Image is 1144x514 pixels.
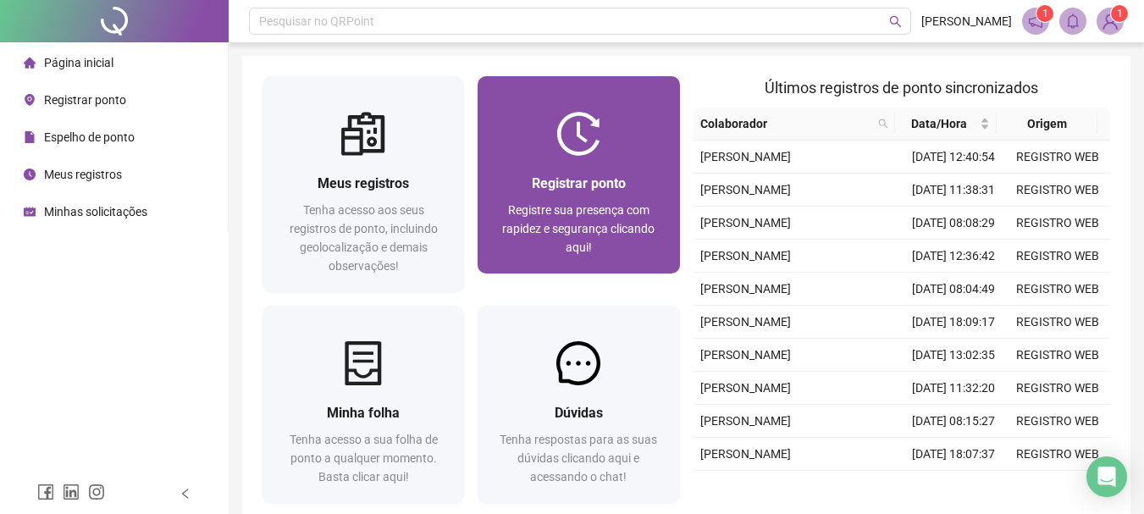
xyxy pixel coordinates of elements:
[502,203,655,254] span: Registre sua presença com rapidez e segurança clicando aqui!
[997,108,1097,141] th: Origem
[44,56,113,69] span: Página inicial
[1006,174,1110,207] td: REGISTRO WEB
[24,169,36,180] span: clock-circle
[1097,8,1123,34] img: 90502
[1006,240,1110,273] td: REGISTRO WEB
[290,203,438,273] span: Tenha acesso aos seus registros de ponto, incluindo geolocalização e demais observações!
[24,94,36,106] span: environment
[1006,306,1110,339] td: REGISTRO WEB
[700,150,791,163] span: [PERSON_NAME]
[63,484,80,500] span: linkedin
[902,438,1006,471] td: [DATE] 18:07:37
[555,405,603,421] span: Dúvidas
[902,372,1006,405] td: [DATE] 11:32:20
[1006,141,1110,174] td: REGISTRO WEB
[700,381,791,395] span: [PERSON_NAME]
[902,240,1006,273] td: [DATE] 12:36:42
[902,405,1006,438] td: [DATE] 08:15:27
[318,175,409,191] span: Meus registros
[875,111,892,136] span: search
[1086,456,1127,497] div: Open Intercom Messenger
[1111,5,1128,22] sup: Atualize o seu contato no menu Meus Dados
[478,76,679,274] a: Registrar pontoRegistre sua presença com rapidez e segurança clicando aqui!
[1117,8,1123,19] span: 1
[902,273,1006,306] td: [DATE] 08:04:49
[902,141,1006,174] td: [DATE] 12:40:54
[263,76,464,292] a: Meus registrosTenha acesso aos seus registros de ponto, incluindo geolocalização e demais observa...
[700,114,872,133] span: Colaborador
[700,414,791,428] span: [PERSON_NAME]
[765,79,1038,97] span: Últimos registros de ponto sincronizados
[1006,372,1110,405] td: REGISTRO WEB
[902,207,1006,240] td: [DATE] 08:08:29
[921,12,1012,30] span: [PERSON_NAME]
[263,306,464,503] a: Minha folhaTenha acesso a sua folha de ponto a qualquer momento. Basta clicar aqui!
[44,130,135,144] span: Espelho de ponto
[478,306,679,503] a: DúvidasTenha respostas para as suas dúvidas clicando aqui e acessando o chat!
[1006,273,1110,306] td: REGISTRO WEB
[290,433,438,484] span: Tenha acesso a sua folha de ponto a qualquer momento. Basta clicar aqui!
[88,484,105,500] span: instagram
[37,484,54,500] span: facebook
[902,114,975,133] span: Data/Hora
[700,315,791,329] span: [PERSON_NAME]
[180,488,191,500] span: left
[700,348,791,362] span: [PERSON_NAME]
[327,405,400,421] span: Minha folha
[1006,207,1110,240] td: REGISTRO WEB
[700,183,791,196] span: [PERSON_NAME]
[532,175,626,191] span: Registrar ponto
[24,206,36,218] span: schedule
[500,433,657,484] span: Tenha respostas para as suas dúvidas clicando aqui e acessando o chat!
[700,216,791,229] span: [PERSON_NAME]
[700,447,791,461] span: [PERSON_NAME]
[902,174,1006,207] td: [DATE] 11:38:31
[1036,5,1053,22] sup: 1
[889,15,902,28] span: search
[1006,438,1110,471] td: REGISTRO WEB
[24,131,36,143] span: file
[700,249,791,263] span: [PERSON_NAME]
[44,93,126,107] span: Registrar ponto
[1006,339,1110,372] td: REGISTRO WEB
[902,306,1006,339] td: [DATE] 18:09:17
[44,168,122,181] span: Meus registros
[1042,8,1048,19] span: 1
[44,205,147,218] span: Minhas solicitações
[1028,14,1043,29] span: notification
[895,108,996,141] th: Data/Hora
[700,282,791,296] span: [PERSON_NAME]
[1006,471,1110,504] td: REGISTRO WEB
[1006,405,1110,438] td: REGISTRO WEB
[902,471,1006,504] td: [DATE] 12:10:47
[1065,14,1080,29] span: bell
[902,339,1006,372] td: [DATE] 13:02:35
[878,119,888,129] span: search
[24,57,36,69] span: home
